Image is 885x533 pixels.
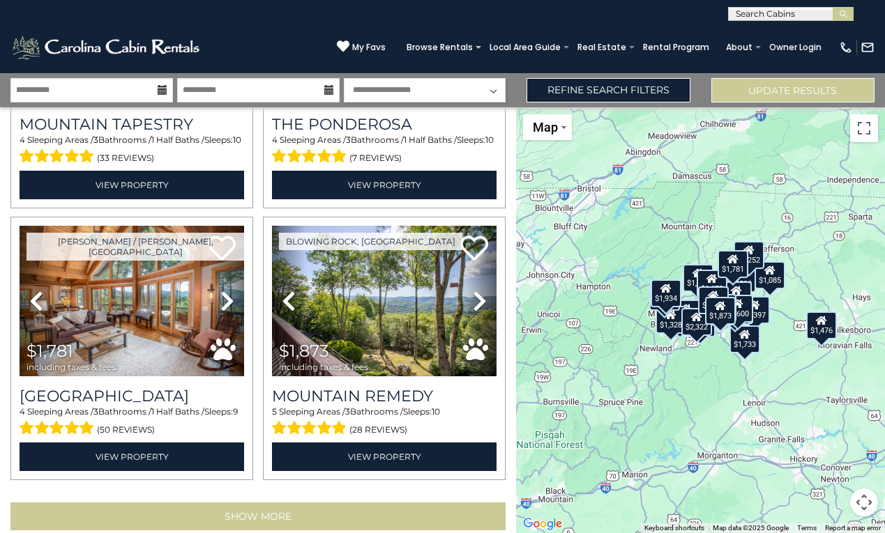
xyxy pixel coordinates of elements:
span: 1 Half Baths / [151,406,204,417]
div: $1,085 [754,261,785,289]
a: Mountain Tapestry [20,115,244,134]
button: Show More [10,502,506,530]
div: $1,600 [723,294,753,322]
span: including taxes & fees [279,362,368,371]
a: The Ponderosa [272,115,497,134]
div: Sleeping Areas / Bathrooms / Sleeps: [20,134,244,167]
span: 1 Half Baths / [151,134,204,145]
div: $1,397 [739,295,770,323]
a: Owner Login [762,38,829,57]
a: Browse Rentals [400,38,480,57]
span: 5 [272,406,277,417]
span: 4 [20,134,25,145]
span: 10 [233,134,241,145]
h3: Bald Mountain Lodge [20,387,244,405]
img: thumbnail_163277713.jpeg [20,226,244,376]
img: thumbnail_163266957.jpeg [272,226,497,376]
a: Mountain Remedy [272,387,497,405]
span: 4 [20,406,25,417]
span: (33 reviews) [97,149,154,167]
div: $1,934 [651,279,681,307]
div: $1,252 [733,240,764,268]
span: 10 [485,134,494,145]
div: $1,805 [706,293,736,321]
div: $1,873 [705,297,736,325]
a: View Property [272,442,497,471]
div: $1,487 [672,299,702,327]
div: $1,476 [805,311,836,339]
span: (28 reviews) [349,421,407,439]
a: View Property [20,442,244,471]
img: White-1-2.png [10,33,204,61]
a: Rental Program [636,38,716,57]
div: $1,781 [718,249,748,277]
span: $1,873 [279,341,329,361]
a: Terms (opens in new tab) [797,524,817,532]
div: Sleeping Areas / Bathrooms / Sleeps: [272,134,497,167]
div: $1,927 [671,299,702,327]
span: 9 [233,406,238,417]
img: Google [520,515,566,533]
a: Blowing Rock, [GEOGRAPHIC_DATA] [279,233,462,250]
a: View Property [272,171,497,199]
button: Map camera controls [850,488,878,516]
span: (50 reviews) [97,421,155,439]
div: $1,391 [649,282,679,310]
span: 3 [93,406,98,417]
span: 4 [272,134,278,145]
a: [PERSON_NAME] / [PERSON_NAME], [GEOGRAPHIC_DATA] [27,233,244,261]
div: $1,733 [729,325,759,353]
div: Sleeping Areas / Bathrooms / Sleeps: [272,405,497,439]
button: Change map style [523,114,572,140]
img: mail-regular-white.png [861,40,875,54]
button: Toggle fullscreen view [850,114,878,142]
span: 3 [346,134,351,145]
a: Report a map error [825,524,881,532]
div: $1,441 [721,281,752,309]
a: Refine Search Filters [527,78,690,102]
div: Sleeping Areas / Bathrooms / Sleeps: [20,405,244,439]
span: Map [533,120,558,134]
a: My Favs [337,40,386,54]
span: My Favs [352,41,386,54]
a: Local Area Guide [483,38,568,57]
button: Update Results [711,78,875,102]
span: 1 Half Baths / [404,134,457,145]
div: $1,238 [683,264,713,292]
a: Add to favorites [460,234,488,264]
span: $1,781 [27,341,73,361]
a: Open this area in Google Maps (opens a new window) [520,515,566,533]
a: [GEOGRAPHIC_DATA] [20,387,244,405]
span: Map data ©2025 Google [713,524,789,532]
button: Keyboard shortcuts [644,523,704,533]
div: $1,529 [725,265,755,293]
div: $1,672 [697,270,727,298]
span: including taxes & fees [27,362,116,371]
span: 3 [345,406,350,417]
span: (7 reviews) [349,149,402,167]
img: phone-regular-white.png [839,40,853,54]
span: 3 [93,134,98,145]
div: $1,328 [656,305,686,333]
div: $1,330 [697,286,728,314]
a: Real Estate [570,38,633,57]
a: About [719,38,759,57]
a: View Property [20,171,244,199]
div: $2,322 [681,307,711,335]
span: 10 [432,406,440,417]
div: $1,751 [684,309,715,337]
